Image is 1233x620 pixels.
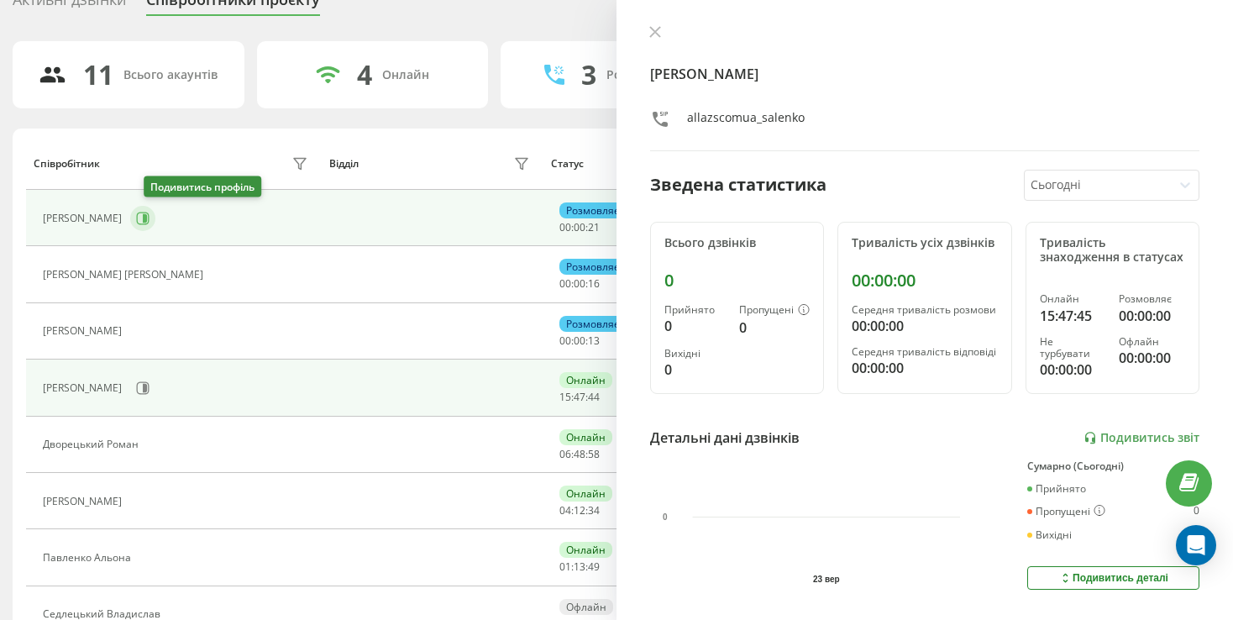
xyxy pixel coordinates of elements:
span: 00 [574,276,585,291]
div: Розмовляють [606,68,688,82]
span: 47 [574,390,585,404]
div: Не турбувати [1040,336,1106,360]
a: Подивитись звіт [1083,431,1199,445]
span: 34 [588,503,600,518]
span: 00 [559,334,571,348]
div: : : [559,561,600,573]
div: Подивитись деталі [1058,571,1168,585]
div: allazscomua_salenko [687,109,805,134]
div: [PERSON_NAME] [43,325,126,337]
div: Open Intercom Messenger [1176,525,1216,565]
div: Детальні дані дзвінків [650,428,800,448]
text: 0 [663,512,668,522]
span: 12 [574,503,585,518]
div: [PERSON_NAME] [43,382,126,394]
span: 06 [559,447,571,461]
div: 00:00:00 [1119,306,1185,326]
div: [PERSON_NAME] [PERSON_NAME] [43,269,207,281]
div: Всього дзвінків [664,236,810,250]
div: Онлайн [1040,293,1106,305]
div: Онлайн [559,542,612,558]
div: Офлайн [1119,336,1185,348]
div: Пропущені [739,304,810,318]
span: 04 [559,503,571,518]
span: 13 [588,334,600,348]
div: [PERSON_NAME] [43,213,126,224]
div: 0 [664,360,726,380]
div: Онлайн [382,68,429,82]
div: Онлайн [559,486,612,502]
span: 44 [588,390,600,404]
div: Середня тривалість відповіді [852,346,997,358]
span: 01 [559,560,571,574]
h4: [PERSON_NAME] [650,64,1199,84]
div: 00:00:00 [852,316,997,336]
div: : : [559,505,600,517]
div: 3 [581,59,596,91]
div: 00:00:00 [852,358,997,378]
div: : : [559,222,600,234]
div: Співробітник [34,158,100,170]
div: Онлайн [559,372,612,388]
div: 0 [1194,505,1199,518]
div: Павленко Альона [43,552,135,564]
div: Розмовляє [1119,293,1185,305]
div: Розмовляє [559,316,626,332]
div: Відділ [329,158,359,170]
span: 16 [588,276,600,291]
div: Офлайн [559,599,613,615]
span: 15 [559,390,571,404]
div: Тривалість усіх дзвінків [852,236,997,250]
div: Седлецький Владислав [43,608,165,620]
span: 48 [574,447,585,461]
span: 00 [574,334,585,348]
div: 15:47:45 [1040,306,1106,326]
button: Подивитись деталі [1027,566,1199,590]
div: Середня тривалість розмови [852,304,997,316]
div: Сумарно (Сьогодні) [1027,460,1199,472]
div: Тривалість знаходження в статусах [1040,236,1185,265]
div: 11 [83,59,113,91]
div: Зведена статистика [650,172,826,197]
div: : : [559,391,600,403]
div: Подивитись профіль [144,176,261,197]
div: Онлайн [559,429,612,445]
div: Пропущені [1027,505,1105,518]
div: 0 [664,316,726,336]
div: : : [559,335,600,347]
div: 4 [357,59,372,91]
div: Вихідні [664,348,726,360]
div: 0 [739,318,810,338]
div: : : [559,278,600,290]
div: 0 [664,271,810,291]
span: 00 [559,276,571,291]
div: Дворецький Роман [43,439,143,450]
span: 00 [574,220,585,234]
span: 00 [559,220,571,234]
div: Розмовляє [559,202,626,218]
div: : : [559,449,600,460]
span: 58 [588,447,600,461]
div: Прийнято [664,304,726,316]
div: 00:00:00 [852,271,997,291]
div: Вихідні [1027,529,1072,541]
div: Розмовляє [559,259,626,275]
div: Прийнято [1027,483,1086,495]
div: Всього акаунтів [123,68,218,82]
div: 00:00:00 [1040,360,1106,380]
text: 23 вер [813,575,840,584]
span: 21 [588,220,600,234]
div: Статус [551,158,584,170]
span: 13 [574,560,585,574]
div: 00:00:00 [1119,348,1185,368]
span: 49 [588,560,600,574]
div: [PERSON_NAME] [43,496,126,507]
